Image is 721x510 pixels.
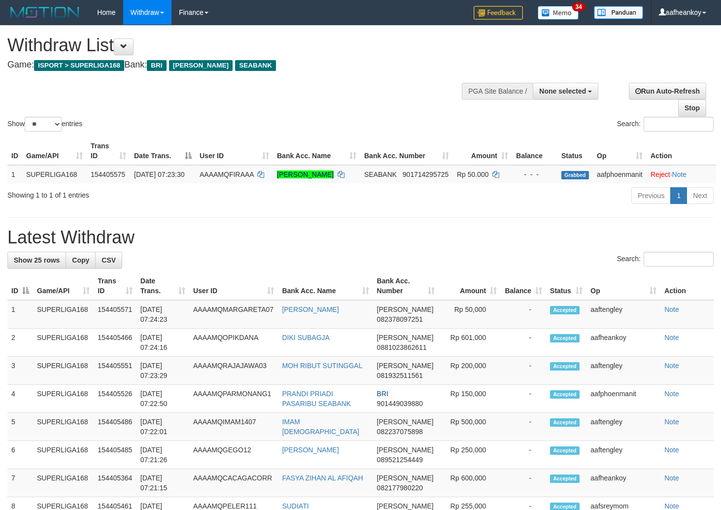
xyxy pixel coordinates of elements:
span: Copy 0881023862611 to clipboard [377,343,427,351]
th: Amount: activate to sort column ascending [439,272,501,300]
span: BRI [147,60,166,71]
a: Note [664,502,679,510]
img: Feedback.jpg [474,6,523,20]
a: SUDIATI [282,502,309,510]
span: [PERSON_NAME] [377,362,434,370]
td: SUPERLIGA168 [22,165,87,183]
input: Search: [644,252,714,267]
td: 154405486 [94,413,136,441]
span: [PERSON_NAME] [377,306,434,313]
td: aafheankoy [586,329,660,357]
h1: Withdraw List [7,35,471,55]
a: Note [664,446,679,454]
a: Note [664,418,679,426]
td: Rp 150,000 [439,385,501,413]
th: Amount: activate to sort column ascending [453,137,512,165]
th: User ID: activate to sort column ascending [189,272,278,300]
th: ID [7,137,22,165]
span: Accepted [550,475,580,483]
span: Accepted [550,390,580,399]
th: Op: activate to sort column ascending [593,137,647,165]
a: Reject [651,170,670,178]
a: Run Auto-Refresh [629,83,706,100]
td: 2 [7,329,33,357]
span: None selected [539,87,586,95]
span: Grabbed [561,171,589,179]
td: - [501,441,546,469]
label: Search: [617,117,714,132]
td: · [647,165,716,183]
td: 1 [7,300,33,329]
td: aaftengley [586,357,660,385]
td: AAAAMQCACAGACORR [189,469,278,497]
a: MOH RIBUT SUTINGGAL [282,362,362,370]
td: - [501,300,546,329]
th: Bank Acc. Name: activate to sort column ascending [273,137,360,165]
th: Balance [512,137,557,165]
span: SEABANK [235,60,276,71]
span: Copy 081932511561 to clipboard [377,372,423,379]
a: FASYA ZIHAN AL AFIQAH [282,474,363,482]
a: 1 [670,187,687,204]
a: PRANDI PRIADI PASARIBU SEABANK [282,390,351,408]
td: 154405571 [94,300,136,329]
span: CSV [102,256,116,264]
td: 7 [7,469,33,497]
span: [PERSON_NAME] [169,60,233,71]
a: Note [664,390,679,398]
span: [PERSON_NAME] [377,446,434,454]
td: AAAAMQIMAM1407 [189,413,278,441]
span: Accepted [550,334,580,342]
td: 154405466 [94,329,136,357]
th: ID: activate to sort column descending [7,272,33,300]
a: Next [687,187,714,204]
img: MOTION_logo.png [7,5,82,20]
td: [DATE] 07:22:50 [137,385,189,413]
td: AAAAMQRAJAJAWA03 [189,357,278,385]
th: Bank Acc. Name: activate to sort column ascending [278,272,373,300]
h1: Latest Withdraw [7,228,714,247]
td: 3 [7,357,33,385]
span: Copy 901449039880 to clipboard [377,400,423,408]
a: Note [664,362,679,370]
input: Search: [644,117,714,132]
td: 1 [7,165,22,183]
th: Game/API: activate to sort column ascending [22,137,87,165]
th: User ID: activate to sort column ascending [196,137,273,165]
td: Rp 601,000 [439,329,501,357]
span: [PERSON_NAME] [377,474,434,482]
td: - [501,329,546,357]
td: 154405364 [94,469,136,497]
a: Stop [678,100,706,116]
span: Copy [72,256,89,264]
span: 154405575 [91,170,125,178]
a: Note [672,170,687,178]
td: AAAAMQMARGARETA07 [189,300,278,329]
span: [DATE] 07:23:30 [134,170,184,178]
th: Op: activate to sort column ascending [586,272,660,300]
td: SUPERLIGA168 [33,469,94,497]
a: CSV [95,252,122,269]
td: SUPERLIGA168 [33,385,94,413]
td: aafphoenmanit [586,385,660,413]
span: [PERSON_NAME] [377,502,434,510]
span: Copy 901714295725 to clipboard [403,170,448,178]
label: Search: [617,252,714,267]
span: Copy 082177980220 to clipboard [377,484,423,492]
a: Copy [66,252,96,269]
span: Accepted [550,362,580,371]
span: Accepted [550,306,580,314]
a: [PERSON_NAME] [282,306,339,313]
span: [PERSON_NAME] [377,418,434,426]
span: [PERSON_NAME] [377,334,434,341]
td: [DATE] 07:21:26 [137,441,189,469]
td: AAAAMQGEGO12 [189,441,278,469]
td: Rp 250,000 [439,441,501,469]
a: [PERSON_NAME] [277,170,334,178]
a: Note [664,306,679,313]
span: Copy 089521254449 to clipboard [377,456,423,464]
a: DIKI SUBAGJA [282,334,329,341]
td: AAAAMQPARMONANG1 [189,385,278,413]
td: 154405485 [94,441,136,469]
td: aaftengley [586,300,660,329]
